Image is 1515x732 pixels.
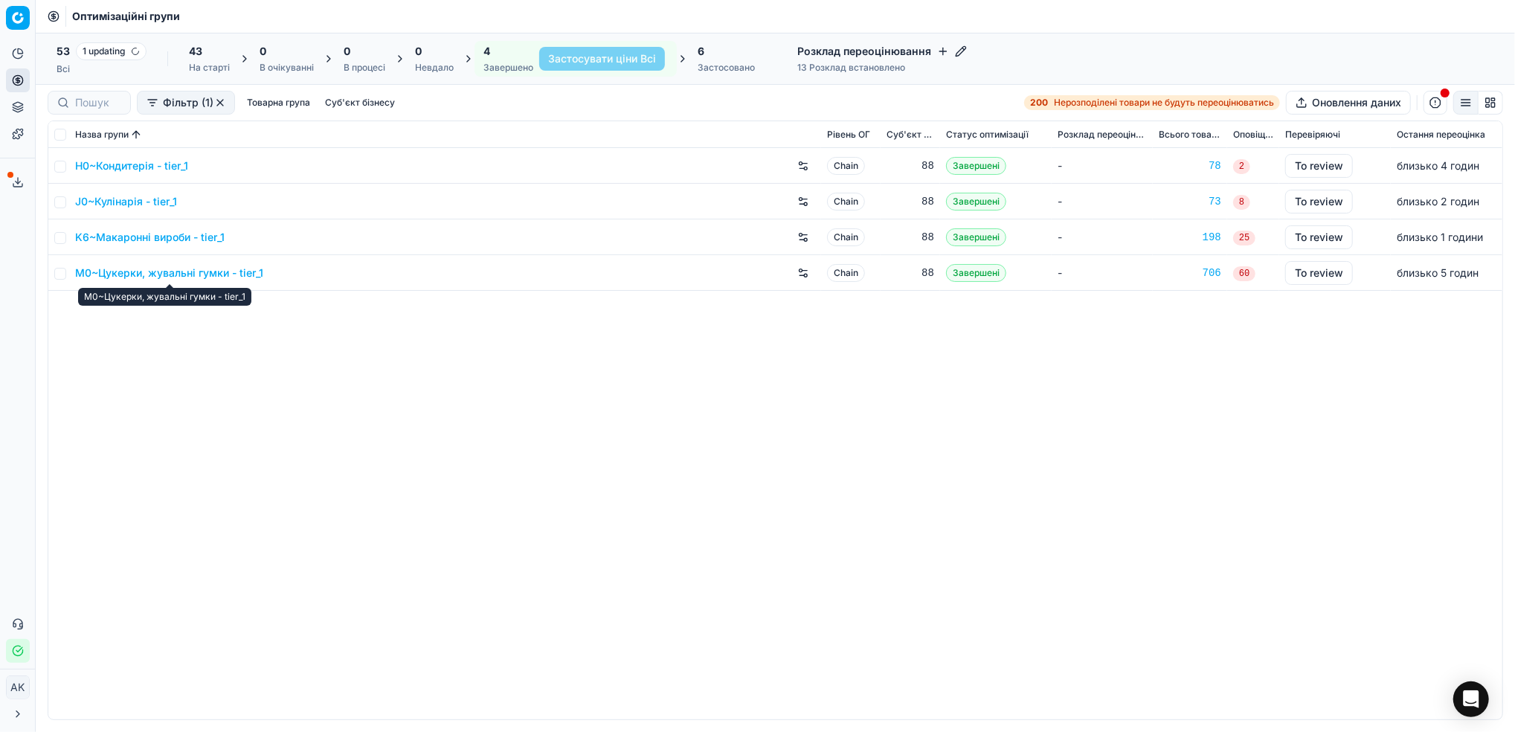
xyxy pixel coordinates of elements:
input: Пошук [75,95,121,110]
a: M0~Цукерки, жувальні гумки - tier_1 [75,266,263,280]
div: M0~Цукерки, жувальні гумки - tier_1 [78,288,251,306]
div: 88 [887,266,934,280]
div: На старті [189,62,230,74]
span: 25 [1233,231,1255,245]
span: Chain [827,228,865,246]
span: 1 updating [76,42,147,60]
div: 88 [887,230,934,245]
div: 88 [887,194,934,209]
button: To review [1285,154,1353,178]
span: Завершені [946,193,1006,211]
span: Оптимізаційні групи [72,9,180,24]
button: To review [1285,225,1353,249]
span: 0 [344,44,350,59]
td: - [1052,255,1153,291]
span: 43 [189,44,202,59]
div: Невдало [415,62,454,74]
button: Фільтр (1) [137,91,235,115]
span: Назва групи [75,129,129,141]
strong: 200 [1030,97,1048,109]
span: близько 4 годин [1397,159,1479,172]
span: Статус оптимізації [946,129,1029,141]
span: Завершені [946,228,1006,246]
div: 13 Розклад встановлено [797,62,967,74]
a: J0~Кулінарія - tier_1 [75,194,177,209]
span: Перевіряючі [1285,129,1340,141]
a: K6~Макаронні вироби - tier_1 [75,230,225,245]
span: Завершені [946,157,1006,175]
td: - [1052,184,1153,219]
span: AK [7,676,29,699]
button: Суб'єкт бізнесу [319,94,401,112]
span: 0 [260,44,266,59]
button: AK [6,675,30,699]
span: Всього товарів [1159,129,1221,141]
button: To review [1285,261,1353,285]
span: Оповіщення [1233,129,1273,141]
span: Chain [827,157,865,175]
div: Всі [57,63,147,75]
button: Товарна група [241,94,316,112]
div: Застосовано [698,62,755,74]
div: Завершено [483,62,533,74]
h4: Розклад переоцінювання [797,44,967,59]
span: 53 [57,44,70,59]
span: Завершені [946,264,1006,282]
div: Open Intercom Messenger [1453,681,1489,717]
span: 6 [698,44,704,59]
button: Застосувати ціни Всі [539,47,665,71]
span: Розклад переоцінювання [1058,129,1147,141]
span: 2 [1233,159,1250,174]
span: Chain [827,193,865,211]
span: близько 1 години [1397,231,1483,243]
span: 4 [483,44,490,59]
a: 198 [1159,230,1221,245]
span: 60 [1233,266,1255,281]
a: 706 [1159,266,1221,280]
span: Chain [827,264,865,282]
button: Оновлення даних [1286,91,1411,115]
span: близько 5 годин [1397,266,1479,279]
nav: breadcrumb [72,9,180,24]
span: близько 2 годин [1397,195,1479,208]
button: To review [1285,190,1353,213]
span: Суб'єкт бізнесу [887,129,934,141]
td: - [1052,219,1153,255]
div: В процесі [344,62,385,74]
div: 88 [887,158,934,173]
span: 0 [415,44,422,59]
td: - [1052,148,1153,184]
div: В очікуванні [260,62,314,74]
a: 73 [1159,194,1221,209]
a: 78 [1159,158,1221,173]
button: Sorted by Назва групи ascending [129,127,144,142]
span: 8 [1233,195,1250,210]
span: Рівень OГ [827,129,870,141]
span: Остання переоцінка [1397,129,1485,141]
span: Нерозподілені товари не будуть переоцінюватись [1054,97,1274,109]
a: 200Нерозподілені товари не будуть переоцінюватись [1024,95,1280,110]
a: H0~Кондитерія - tier_1 [75,158,188,173]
